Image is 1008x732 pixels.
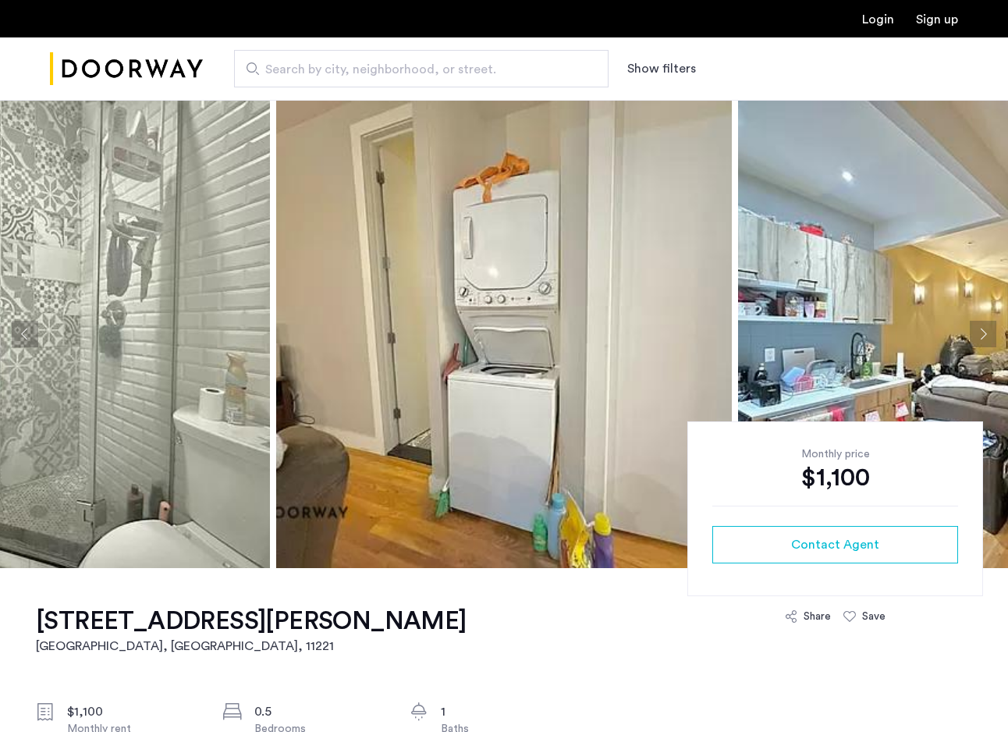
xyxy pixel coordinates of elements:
[254,702,385,721] div: 0.5
[862,13,894,26] a: Login
[916,13,958,26] a: Registration
[804,609,831,624] div: Share
[276,100,732,568] img: apartment
[50,40,203,98] a: Cazamio Logo
[791,535,879,554] span: Contact Agent
[712,526,958,563] button: button
[36,606,467,656] a: [STREET_ADDRESS][PERSON_NAME][GEOGRAPHIC_DATA], [GEOGRAPHIC_DATA], 11221
[627,59,696,78] button: Show or hide filters
[862,609,886,624] div: Save
[12,321,38,347] button: Previous apartment
[441,702,572,721] div: 1
[265,60,565,79] span: Search by city, neighborhood, or street.
[234,50,609,87] input: Apartment Search
[712,462,958,493] div: $1,100
[50,40,203,98] img: logo
[712,446,958,462] div: Monthly price
[36,606,467,637] h1: [STREET_ADDRESS][PERSON_NAME]
[67,702,198,721] div: $1,100
[970,321,996,347] button: Next apartment
[36,637,467,656] h2: [GEOGRAPHIC_DATA], [GEOGRAPHIC_DATA] , 11221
